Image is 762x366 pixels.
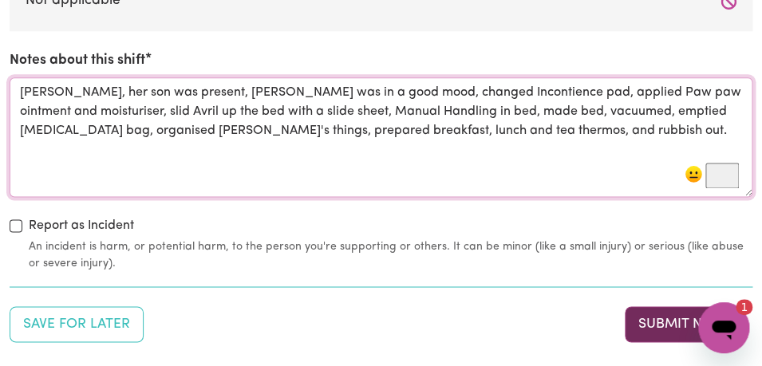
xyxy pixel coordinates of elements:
[625,306,740,341] button: Submit your job report
[698,302,749,353] iframe: Button to launch messaging window, 1 unread message
[10,306,144,341] button: Save your job report
[10,77,752,197] textarea: To enrich screen reader interactions, please activate Accessibility in Grammarly extension settings
[10,50,145,71] label: Notes about this shift
[29,238,752,272] small: An incident is harm, or potential harm, to the person you're supporting or others. It can be mino...
[721,299,752,315] iframe: Number of unread messages
[29,216,134,235] label: Report as Incident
